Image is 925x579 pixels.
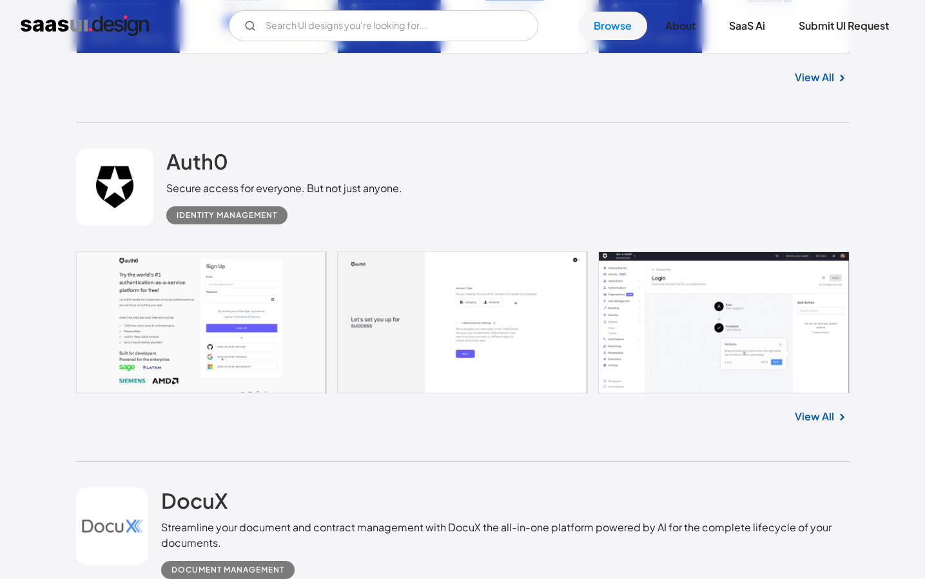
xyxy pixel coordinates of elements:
[166,181,402,196] div: Secure access for everyone. But not just anyone.
[166,148,228,181] a: Auth0
[714,12,781,40] a: SaaS Ai
[171,562,284,578] div: Document Management
[166,148,228,174] h2: Auth0
[161,487,228,513] h2: DocuX
[229,10,538,41] input: Search UI designs you're looking for...
[795,409,834,424] a: View All
[795,70,834,85] a: View All
[161,520,849,551] div: Streamline your document and contract management with DocuX the all-in-one platform powered by AI...
[229,10,538,41] form: Email Form
[21,15,149,36] a: home
[578,12,647,40] a: Browse
[177,208,277,223] div: Identity Management
[783,12,904,40] a: Submit UI Request
[650,12,711,40] a: About
[161,487,228,520] a: DocuX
